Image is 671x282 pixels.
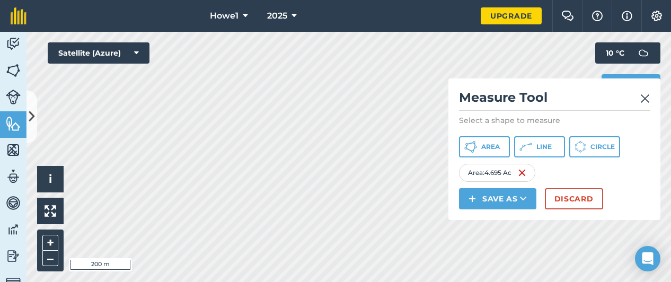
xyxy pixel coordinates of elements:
[459,164,535,182] div: Area : 4.695 Ac
[545,188,603,209] button: Discard
[267,10,287,22] span: 2025
[602,74,661,95] button: Print
[640,92,650,105] img: svg+xml;base64,PHN2ZyB4bWxucz0iaHR0cDovL3d3dy53My5vcmcvMjAwMC9zdmciIHdpZHRoPSIyMiIgaGVpZ2h0PSIzMC...
[569,136,620,157] button: Circle
[42,251,58,266] button: –
[591,11,604,21] img: A question mark icon
[42,235,58,251] button: +
[606,42,624,64] span: 10 ° C
[6,169,21,184] img: svg+xml;base64,PD94bWwgdmVyc2lvbj0iMS4wIiBlbmNvZGluZz0idXRmLTgiPz4KPCEtLSBHZW5lcmF0b3I6IEFkb2JlIE...
[518,166,526,179] img: svg+xml;base64,PHN2ZyB4bWxucz0iaHR0cDovL3d3dy53My5vcmcvMjAwMC9zdmciIHdpZHRoPSIxNiIgaGVpZ2h0PSIyNC...
[561,11,574,21] img: Two speech bubbles overlapping with the left bubble in the forefront
[633,42,654,64] img: svg+xml;base64,PD94bWwgdmVyc2lvbj0iMS4wIiBlbmNvZGluZz0idXRmLTgiPz4KPCEtLSBHZW5lcmF0b3I6IEFkb2JlIE...
[481,7,542,24] a: Upgrade
[650,11,663,21] img: A cog icon
[459,188,536,209] button: Save as
[481,143,500,151] span: Area
[11,7,27,24] img: fieldmargin Logo
[469,192,476,205] img: svg+xml;base64,PHN2ZyB4bWxucz0iaHR0cDovL3d3dy53My5vcmcvMjAwMC9zdmciIHdpZHRoPSIxNCIgaGVpZ2h0PSIyNC...
[6,195,21,211] img: svg+xml;base64,PD94bWwgdmVyc2lvbj0iMS4wIiBlbmNvZGluZz0idXRmLTgiPz4KPCEtLSBHZW5lcmF0b3I6IEFkb2JlIE...
[6,142,21,158] img: svg+xml;base64,PHN2ZyB4bWxucz0iaHR0cDovL3d3dy53My5vcmcvMjAwMC9zdmciIHdpZHRoPSI1NiIgaGVpZ2h0PSI2MC...
[6,222,21,237] img: svg+xml;base64,PD94bWwgdmVyc2lvbj0iMS4wIiBlbmNvZGluZz0idXRmLTgiPz4KPCEtLSBHZW5lcmF0b3I6IEFkb2JlIE...
[635,246,660,271] div: Open Intercom Messenger
[6,63,21,78] img: svg+xml;base64,PHN2ZyB4bWxucz0iaHR0cDovL3d3dy53My5vcmcvMjAwMC9zdmciIHdpZHRoPSI1NiIgaGVpZ2h0PSI2MC...
[45,205,56,217] img: Four arrows, one pointing top left, one top right, one bottom right and the last bottom left
[6,248,21,264] img: svg+xml;base64,PD94bWwgdmVyc2lvbj0iMS4wIiBlbmNvZGluZz0idXRmLTgiPz4KPCEtLSBHZW5lcmF0b3I6IEFkb2JlIE...
[6,90,21,104] img: svg+xml;base64,PD94bWwgdmVyc2lvbj0iMS4wIiBlbmNvZGluZz0idXRmLTgiPz4KPCEtLSBHZW5lcmF0b3I6IEFkb2JlIE...
[459,115,650,126] p: Select a shape to measure
[37,166,64,192] button: i
[536,143,552,151] span: Line
[6,116,21,131] img: svg+xml;base64,PHN2ZyB4bWxucz0iaHR0cDovL3d3dy53My5vcmcvMjAwMC9zdmciIHdpZHRoPSI1NiIgaGVpZ2h0PSI2MC...
[459,89,650,111] h2: Measure Tool
[6,36,21,52] img: svg+xml;base64,PD94bWwgdmVyc2lvbj0iMS4wIiBlbmNvZGluZz0idXRmLTgiPz4KPCEtLSBHZW5lcmF0b3I6IEFkb2JlIE...
[459,136,510,157] button: Area
[514,136,565,157] button: Line
[622,10,632,22] img: svg+xml;base64,PHN2ZyB4bWxucz0iaHR0cDovL3d3dy53My5vcmcvMjAwMC9zdmciIHdpZHRoPSIxNyIgaGVpZ2h0PSIxNy...
[590,143,615,151] span: Circle
[210,10,239,22] span: Howe1
[595,42,660,64] button: 10 °C
[48,42,149,64] button: Satellite (Azure)
[49,172,52,186] span: i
